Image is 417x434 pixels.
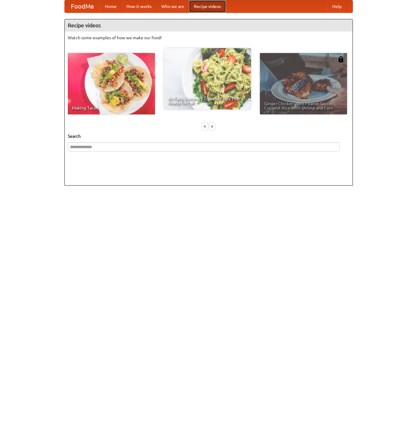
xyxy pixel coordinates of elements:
span: Making Tacos [72,106,151,110]
a: FoodMe [65,0,100,13]
a: Home [100,0,122,13]
a: An Easy, Summery Tomato Pasta That's Ready for Fall [164,48,251,109]
span: An Easy, Summery Tomato Pasta That's Ready for Fall [168,97,247,105]
a: Who we are [156,0,189,13]
a: Help [327,0,346,13]
a: Making Tacos [68,53,155,114]
div: « [202,122,208,130]
a: How it works [122,0,156,13]
a: Recipe videos [189,0,226,13]
img: 483408.png [338,56,344,62]
div: » [209,122,215,130]
h4: Recipe videos [65,19,353,32]
h5: Search [68,133,349,139]
p: Watch some examples of how we make our food! [68,35,349,41]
